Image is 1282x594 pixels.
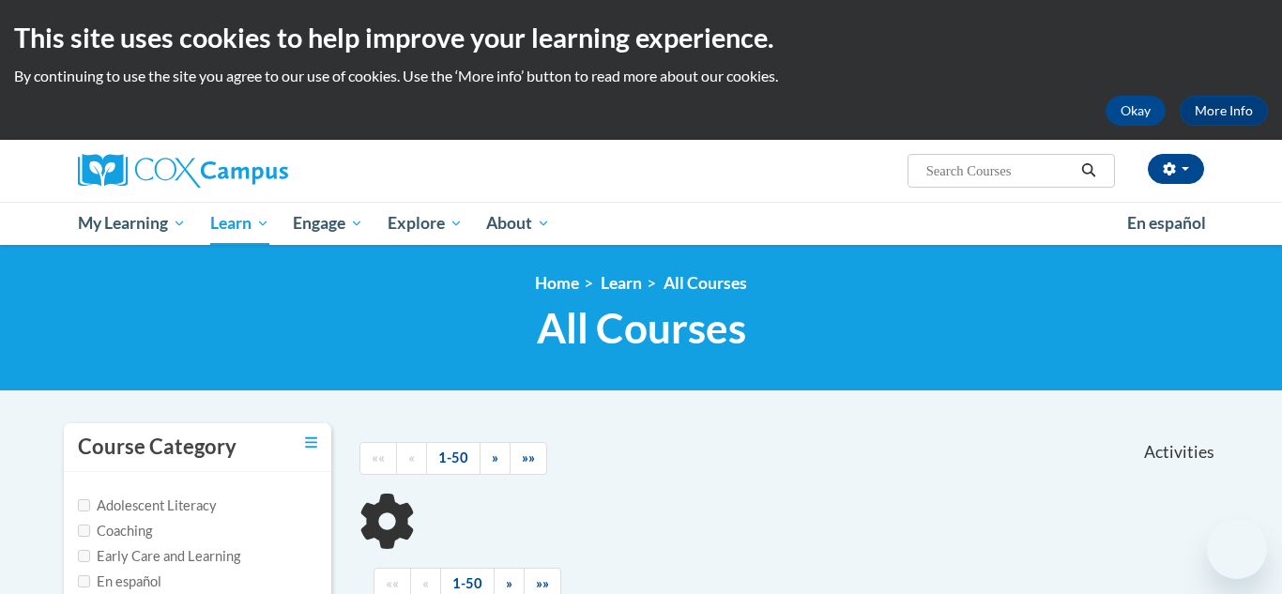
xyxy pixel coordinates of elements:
[293,212,363,235] span: Engage
[386,575,399,591] span: ««
[305,433,317,453] a: Toggle collapse
[78,154,288,188] img: Cox Campus
[1207,519,1267,579] iframe: Button to launch messaging window
[422,575,429,591] span: «
[408,449,415,465] span: «
[522,449,535,465] span: »»
[506,575,512,591] span: »
[372,449,385,465] span: ««
[388,212,463,235] span: Explore
[78,571,161,592] label: En español
[537,303,746,353] span: All Courses
[536,575,549,591] span: »»
[924,160,1075,182] input: Search Courses
[510,442,547,475] a: End
[210,212,269,235] span: Learn
[1075,160,1103,182] button: Search
[535,273,579,293] a: Home
[281,202,375,245] a: Engage
[78,575,90,587] input: Checkbox for Options
[78,154,435,188] a: Cox Campus
[14,19,1268,56] h2: This site uses cookies to help improve your learning experience.
[601,273,642,293] a: Learn
[1148,154,1204,184] button: Account Settings
[78,212,186,235] span: My Learning
[78,495,217,516] label: Adolescent Literacy
[78,550,90,562] input: Checkbox for Options
[1180,96,1268,126] a: More Info
[1106,96,1166,126] button: Okay
[664,273,747,293] a: All Courses
[375,202,475,245] a: Explore
[50,202,1232,245] div: Main menu
[480,442,511,475] a: Next
[78,546,240,567] label: Early Care and Learning
[1144,442,1214,463] span: Activities
[198,202,282,245] a: Learn
[396,442,427,475] a: Previous
[78,521,152,541] label: Coaching
[359,442,397,475] a: Begining
[475,202,563,245] a: About
[426,442,481,475] a: 1-50
[66,202,198,245] a: My Learning
[78,499,90,511] input: Checkbox for Options
[486,212,550,235] span: About
[1127,213,1206,233] span: En español
[492,449,498,465] span: »
[78,433,237,462] h3: Course Category
[78,525,90,537] input: Checkbox for Options
[14,66,1268,86] p: By continuing to use the site you agree to our use of cookies. Use the ‘More info’ button to read...
[1115,204,1218,243] a: En español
